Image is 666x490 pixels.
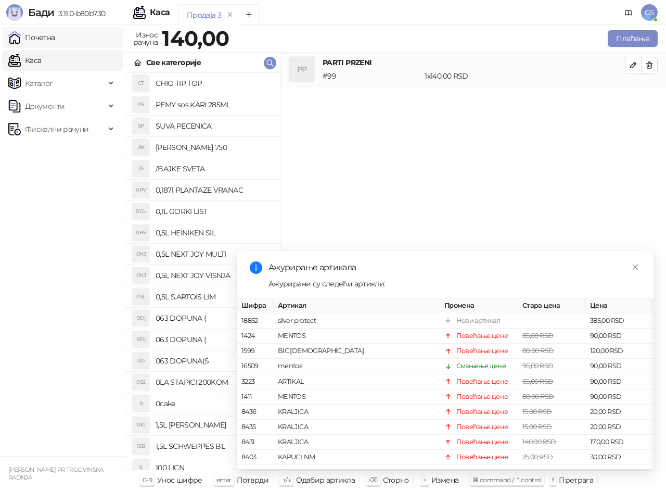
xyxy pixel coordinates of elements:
[522,332,553,340] span: 85,00 RSD
[423,476,426,484] span: +
[522,393,554,400] span: 80,00 RSD
[518,313,586,329] td: -
[522,453,553,461] span: 25,00 RSD
[522,438,556,446] span: 140,00 RSD
[6,4,23,21] img: Logo
[156,459,272,476] h4: 100 LICN
[274,420,440,435] td: KRALJICA
[456,407,508,417] div: Повећање цене
[237,465,274,480] td: 8402
[25,119,88,140] span: Фискални рачуни
[156,118,272,134] h4: SUVA PECENICA
[133,310,149,326] div: 0D(
[237,344,274,359] td: 1599
[586,344,654,359] td: 120,00 RSD
[133,353,149,369] div: 0D
[223,10,237,19] button: remove
[156,224,272,241] h4: 0,5L HEINIKEN SIL
[250,261,262,274] span: info-circle
[586,298,654,313] th: Цена
[133,75,149,92] div: CT
[162,26,229,51] strong: 140,00
[472,476,542,484] span: ⌘ command / ⌃ control
[274,359,440,374] td: mentos
[522,468,553,476] span: 25,00 RSD
[586,435,654,450] td: 170,00 RSD
[456,346,508,356] div: Повећање цене
[239,4,260,25] button: Add tab
[274,329,440,344] td: MENTOS
[237,359,274,374] td: 16509
[8,466,104,481] small: [PERSON_NAME] PR TRGOVINSKA RADNJA
[586,465,654,480] td: 30,00 RSD
[274,435,440,450] td: KRALJICA
[156,246,272,262] h4: 0,5L NEXT JOY MULTI
[156,417,272,433] h4: 1,5L [PERSON_NAME]
[156,182,272,198] h4: 0,187l PLANTAZE VRANAC
[296,473,355,487] div: Одабир артикла
[586,420,654,435] td: 20,00 RSD
[133,331,149,348] div: 0D(
[522,423,552,431] span: 15,00 RSD
[133,288,149,305] div: 0SL
[54,9,105,18] span: 3.11.0-b80b730
[620,4,637,21] a: Документација
[522,408,552,416] span: 15,00 RSD
[133,438,149,455] div: 1SB
[156,331,272,348] h4: 063 DOPUNA (
[216,476,232,484] span: enter
[440,298,518,313] th: Промена
[133,139,149,156] div: AK
[133,395,149,412] div: 0
[156,139,272,156] h4: [PERSON_NAME] 750
[156,267,272,284] h4: 0,5L NEXT JOY VISNJA
[323,57,625,68] h4: PARTI PRZENI
[586,359,654,374] td: 90,00 RSD
[641,4,658,21] span: GS
[156,75,272,92] h4: CHIO TIP TOP
[586,390,654,405] td: 90,00 RSD
[133,203,149,220] div: 0GL
[456,392,508,402] div: Повећање цене
[456,376,508,386] div: Повећање цене
[456,437,508,447] div: Повећање цене
[237,313,274,329] td: 18852
[237,420,274,435] td: 8435
[274,450,440,465] td: KAPUCLNM
[586,405,654,420] td: 20,00 RSD
[156,203,272,220] h4: 0,1L GORKI LIST
[156,160,272,177] h4: /BAJKE SVETA
[608,30,658,47] button: Плаћање
[422,70,627,82] div: 1 x 140,00 RSD
[237,435,274,450] td: 8431
[274,344,440,359] td: BIC [DEMOGRAPHIC_DATA]
[237,473,269,487] div: Потврди
[133,459,149,476] div: 1L
[187,9,221,21] div: Продаја 3
[522,377,553,385] span: 65,00 RSD
[237,329,274,344] td: 1424
[150,8,170,17] div: Каса
[156,353,272,369] h4: 063 DOPUNA(S
[456,452,508,462] div: Повећање цене
[133,96,149,113] div: PS
[268,261,641,274] div: Ажурирање артикала
[456,467,508,478] div: Повећање цене
[25,73,53,94] span: Каталог
[237,405,274,420] td: 8436
[156,96,272,113] h4: PEMY sos KARI 285ML
[456,361,506,371] div: Смањење цене
[283,476,291,484] span: ↑/↓
[131,28,160,49] div: Износ рачуна
[133,160,149,177] div: /S
[518,298,586,313] th: Стара цена
[274,298,440,313] th: Артикал
[8,27,55,48] a: Почетна
[146,57,201,68] div: Све категорије
[133,267,149,284] div: 0NJ
[157,473,202,487] div: Унос шифре
[133,246,149,262] div: 0NJ
[559,473,593,487] div: Претрага
[586,313,654,329] td: 385,00 RSD
[156,438,272,455] h4: 1,5L SCHWEPPES BL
